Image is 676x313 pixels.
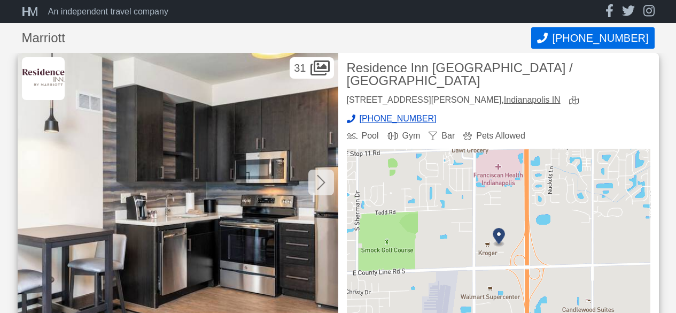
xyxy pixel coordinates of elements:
[347,96,561,106] div: [STREET_ADDRESS][PERSON_NAME],
[22,4,28,19] span: H
[22,57,65,100] img: Marriott
[290,57,333,79] div: 31
[347,62,650,87] h2: Residence Inn [GEOGRAPHIC_DATA] / [GEOGRAPHIC_DATA]
[605,4,613,19] a: facebook
[387,132,421,140] div: Gym
[504,95,561,104] a: Indianapolis IN
[347,132,379,140] div: Pool
[429,132,455,140] div: Bar
[22,5,44,18] a: HM
[22,32,532,44] h1: Marriott
[360,114,437,123] span: [PHONE_NUMBER]
[28,4,35,19] span: M
[463,132,525,140] div: Pets Allowed
[531,27,654,49] button: Call
[622,4,635,19] a: twitter
[48,7,168,16] div: An independent travel company
[552,32,648,44] span: [PHONE_NUMBER]
[643,4,655,19] a: instagram
[569,96,583,106] a: view map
